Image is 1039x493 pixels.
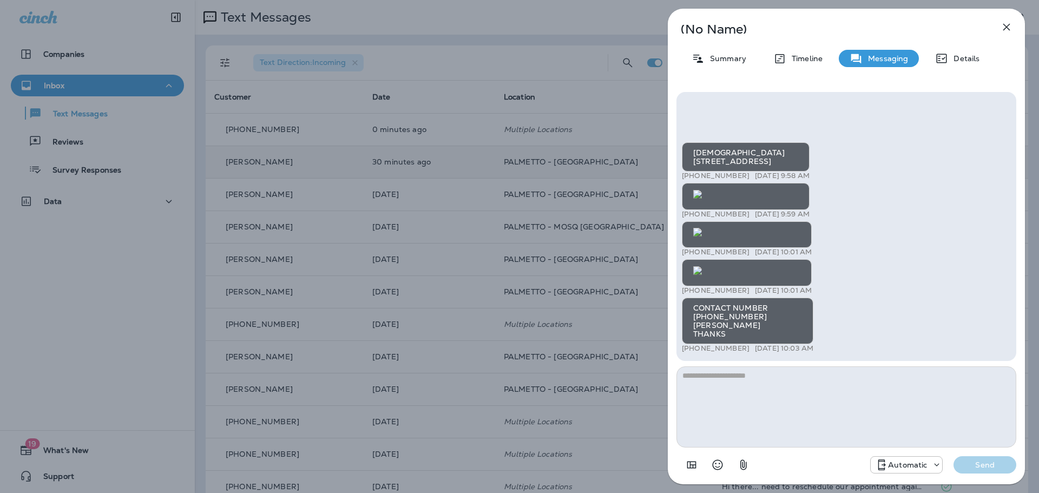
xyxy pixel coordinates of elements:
[755,344,813,353] p: [DATE] 10:03 AM
[681,454,702,476] button: Add in a premade template
[948,54,979,63] p: Details
[755,210,810,219] p: [DATE] 9:59 AM
[755,286,812,295] p: [DATE] 10:01 AM
[693,266,702,275] img: twilio-download
[682,286,749,295] p: [PHONE_NUMBER]
[682,210,749,219] p: [PHONE_NUMBER]
[682,248,749,257] p: [PHONE_NUMBER]
[682,142,810,172] div: [DEMOGRAPHIC_DATA] [STREET_ADDRESS]
[682,344,749,353] p: [PHONE_NUMBER]
[705,54,746,63] p: Summary
[682,172,749,180] p: [PHONE_NUMBER]
[786,54,823,63] p: Timeline
[755,172,810,180] p: [DATE] 9:58 AM
[693,190,702,199] img: twilio-download
[682,298,813,344] div: CONTACT NUMBER [PHONE_NUMBER] [PERSON_NAME] THANKS
[681,25,976,34] p: (No Name)
[707,454,728,476] button: Select an emoji
[755,248,812,257] p: [DATE] 10:01 AM
[863,54,908,63] p: Messaging
[693,228,702,236] img: twilio-download
[888,461,927,469] p: Automatic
